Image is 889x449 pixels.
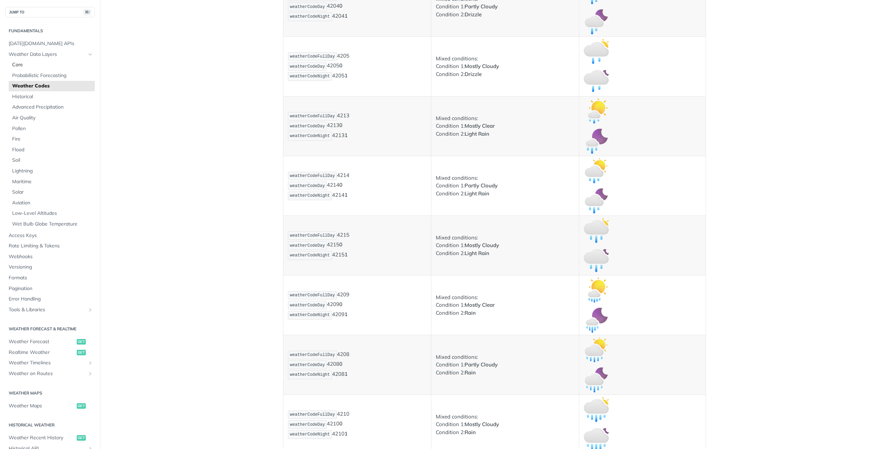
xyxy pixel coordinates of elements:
[290,253,330,258] span: weatherCodeNight
[9,338,75,345] span: Weather Forecast
[5,294,95,304] a: Error Handling
[9,70,95,81] a: Probabilistic Forecasting
[5,49,95,60] a: Weather Data LayersHide subpages for Weather Data Layers
[339,301,342,308] strong: 0
[584,218,609,243] img: mostly_cloudy_light_rain_day
[584,167,609,173] span: Expand image
[5,347,95,358] a: Realtime Weatherget
[5,368,95,379] a: Weather on RoutesShow subpages for Weather on Routes
[290,124,325,129] span: weatherCodeDay
[12,168,93,175] span: Lightning
[12,200,93,206] span: Aviation
[584,308,609,333] img: mostly_clear_rain_night
[9,177,95,187] a: Maritime
[5,283,95,294] a: Pagination
[465,242,499,248] strong: Mostly Cloudy
[77,339,86,345] span: get
[290,353,335,357] span: weatherCodeFullDay
[344,12,348,19] strong: 1
[9,403,75,409] span: Weather Maps
[584,18,609,25] span: Expand image
[339,122,342,129] strong: 0
[9,102,95,112] a: Advanced Precipitation
[5,241,95,251] a: Rate Limiting & Tokens
[5,326,95,332] h2: Weather Forecast & realtime
[88,52,93,57] button: Hide subpages for Weather Data Layers
[9,134,95,144] a: Fire
[436,55,574,78] p: Mixed conditions: Condition 1: Condition 2:
[339,3,342,9] strong: 0
[12,93,93,100] span: Historical
[584,436,609,442] span: Expand image
[465,369,476,376] strong: Rain
[9,166,95,176] a: Lightning
[584,376,609,383] span: Expand image
[288,290,426,320] p: 4209 4209 4209
[290,233,335,238] span: weatherCodeFullDay
[290,303,325,308] span: weatherCodeDay
[344,311,348,317] strong: 1
[465,190,489,197] strong: Light Rain
[12,72,93,79] span: Probabilistic Forecasting
[290,184,325,188] span: weatherCodeDay
[584,48,609,54] span: Expand image
[5,230,95,241] a: Access Keys
[290,64,325,69] span: weatherCodeDay
[344,430,348,437] strong: 1
[9,370,86,377] span: Weather on Routes
[290,372,330,377] span: weatherCodeNight
[344,192,348,198] strong: 1
[288,410,426,440] p: 4210 4210 4210
[584,278,609,303] img: mostly_clear_rain_day
[9,155,95,166] a: Soil
[12,125,93,132] span: Pollen
[9,113,95,123] a: Air Quality
[9,187,95,197] a: Solar
[5,305,95,315] a: Tools & LibrariesShow subpages for Tools & Libraries
[584,39,609,64] img: mostly_cloudy_drizzle_day
[9,124,95,134] a: Pollen
[5,422,95,428] h2: Historical Weather
[5,390,95,396] h2: Weather Maps
[12,83,93,90] span: Weather Codes
[288,231,426,261] p: 4215 4215 4215
[465,122,495,129] strong: Mostly Clear
[9,92,95,102] a: Historical
[9,253,93,260] span: Webhooks
[290,114,335,119] span: weatherCodeFullDay
[290,243,325,248] span: weatherCodeDay
[288,52,426,82] p: 4205 4205 4205
[77,435,86,441] span: get
[465,3,498,10] strong: Partly Cloudy
[339,182,342,188] strong: 0
[88,371,93,376] button: Show subpages for Weather on Routes
[12,146,93,153] span: Flood
[436,294,574,317] p: Mixed conditions: Condition 1: Condition 2:
[290,313,330,317] span: weatherCodeNight
[584,78,609,84] span: Expand image
[5,39,95,49] a: [DATE][DOMAIN_NAME] APIs
[339,361,342,367] strong: 0
[5,273,95,283] a: Formats
[9,198,95,208] a: Aviation
[290,193,330,198] span: weatherCodeNight
[584,316,609,323] span: Expand image
[9,264,93,271] span: Versioning
[436,174,574,198] p: Mixed conditions: Condition 1: Condition 2:
[12,61,93,68] span: Core
[584,227,609,233] span: Expand image
[584,367,609,392] img: partly_cloudy_rain_night
[465,429,476,435] strong: Rain
[288,111,426,141] p: 4213 4213 4213
[77,350,86,355] span: get
[584,197,609,204] span: Expand image
[344,251,348,258] strong: 1
[290,14,330,19] span: weatherCodeNight
[9,434,75,441] span: Weather Recent History
[5,337,95,347] a: Weather Forecastget
[9,51,86,58] span: Weather Data Layers
[9,349,75,356] span: Realtime Weather
[12,210,93,217] span: Low-Level Altitudes
[436,413,574,437] p: Mixed conditions: Condition 1: Condition 2:
[290,173,335,178] span: weatherCodeFullDay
